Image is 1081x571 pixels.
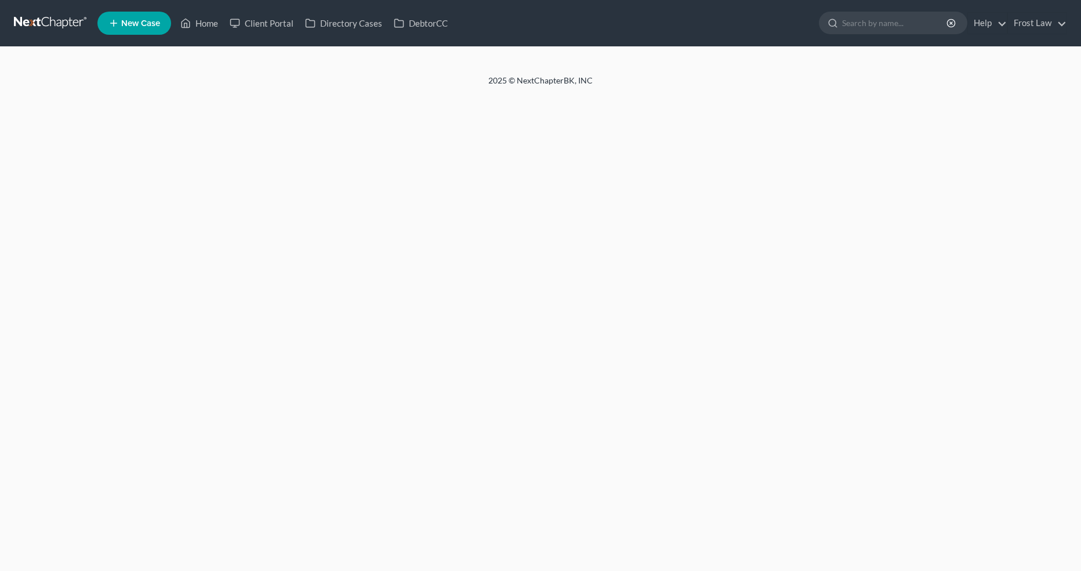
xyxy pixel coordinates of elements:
a: Frost Law [1008,13,1067,34]
a: Home [175,13,224,34]
input: Search by name... [842,12,948,34]
a: Help [968,13,1007,34]
div: 2025 © NextChapterBK, INC [210,75,871,96]
span: New Case [121,19,160,28]
a: Client Portal [224,13,299,34]
a: Directory Cases [299,13,388,34]
a: DebtorCC [388,13,454,34]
